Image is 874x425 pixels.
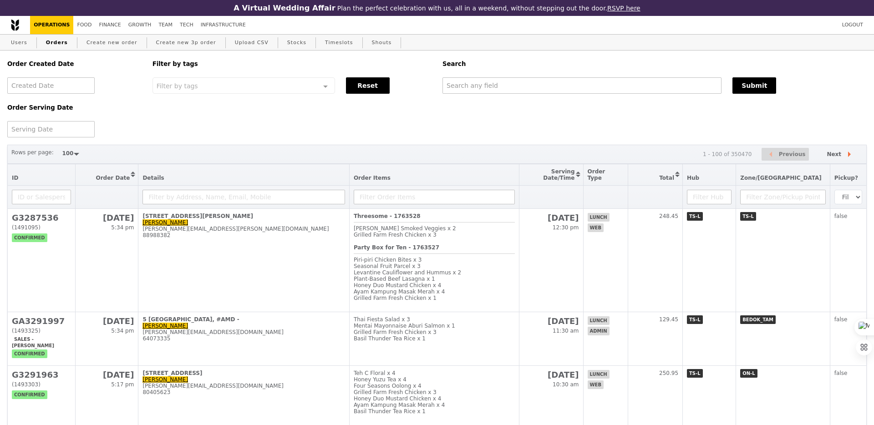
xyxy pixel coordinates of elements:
input: Filter by Address, Name, Email, Mobile [142,190,345,204]
span: Ayam Kampung Masak Merah x 4 [354,288,445,295]
input: Filter Zone/Pickup Point [740,190,826,204]
input: ID or Salesperson name [12,190,71,204]
span: 5:34 pm [111,328,134,334]
span: [PERSON_NAME] Smoked Veggies x 2 [354,225,456,232]
input: Search any field [442,77,722,94]
div: Honey Duo Mustard Chicken x 4 [354,395,515,402]
h5: Order Serving Date [7,104,142,111]
span: Piri‑piri Chicken Bites x 3 [354,257,422,263]
h3: A Virtual Wedding Affair [234,4,335,12]
span: TS-L [687,212,703,221]
a: Users [7,35,31,51]
div: Basil Thunder Tea Rice x 1 [354,335,515,342]
span: 10:30 am [553,381,579,388]
input: Filter Order Items [354,190,515,204]
span: Next [827,149,841,160]
span: Honey Duo Mustard Chicken x 4 [354,282,442,288]
div: 1 - 100 of 350470 [703,151,752,157]
div: (1493325) [12,328,71,334]
h2: G3291963 [12,370,71,379]
span: lunch [588,316,610,325]
button: Reset [346,77,390,94]
span: Grilled Farm Fresh Chicken x 1 [354,295,437,301]
b: Threesome - 1763528 [354,213,421,219]
a: Finance [96,16,125,34]
div: [PERSON_NAME][EMAIL_ADDRESS][PERSON_NAME][DOMAIN_NAME] [142,226,345,232]
span: confirmed [12,349,47,358]
div: 88988382 [142,232,345,238]
img: Grain logo [11,19,19,31]
div: [PERSON_NAME][EMAIL_ADDRESS][DOMAIN_NAME] [142,383,345,389]
h2: [DATE] [523,316,579,326]
span: ON-L [740,369,757,378]
span: Zone/[GEOGRAPHIC_DATA] [740,175,822,181]
div: Thai Fiesta Salad x 3 [354,316,515,323]
div: 64073335 [142,335,345,342]
h2: [DATE] [80,213,134,223]
span: TS-L [740,212,756,221]
a: Food [73,16,95,34]
h5: Order Created Date [7,61,142,67]
div: (1491095) [12,224,71,231]
h2: [DATE] [80,316,134,326]
h5: Search [442,61,867,67]
span: Sales - [PERSON_NAME] [12,335,56,350]
input: Created Date [7,77,95,94]
span: Levantine Cauliflower and Hummus x 2 [354,269,461,276]
span: 5:17 pm [111,381,134,388]
span: Pickup? [834,175,858,181]
span: ID [12,175,18,181]
b: Party Box for Ten - 1763527 [354,244,439,251]
div: Teh C Floral x 4 [354,370,515,376]
span: confirmed [12,390,47,399]
div: (1493303) [12,381,71,388]
button: Next [819,148,863,161]
span: TS-L [687,369,703,378]
div: Plan the perfect celebration with us, all in a weekend, without stepping out the door. [175,4,699,12]
h2: [DATE] [523,370,579,379]
div: Grilled Farm Fresh Chicken x 3 [354,389,515,395]
span: Grilled Farm Fresh Chicken x 3 [354,232,437,238]
label: Rows per page: [11,148,54,157]
span: false [834,370,848,376]
span: admin [588,327,610,335]
span: Filter by tags [157,81,198,90]
div: [STREET_ADDRESS][PERSON_NAME] [142,213,345,219]
div: Honey Yuzu Tea x 4 [354,376,515,383]
span: Order Items [354,175,391,181]
span: false [834,316,848,323]
input: Serving Date [7,121,95,137]
span: confirmed [12,233,47,242]
h5: Filter by tags [152,61,432,67]
a: [PERSON_NAME] [142,323,188,329]
a: Shouts [368,35,396,51]
div: 5 [GEOGRAPHIC_DATA], #AMD - [142,316,345,323]
div: Four Seasons Oolong x 4 [354,383,515,389]
button: Previous [762,148,809,161]
a: Team [155,16,176,34]
div: Mentai Mayonnaise Aburi Salmon x 1 [354,323,515,329]
a: Timeslots [321,35,356,51]
a: Upload CSV [231,35,272,51]
span: Previous [779,149,806,160]
span: 250.95 [659,370,678,376]
span: 12:30 pm [553,224,579,231]
a: Infrastructure [197,16,249,34]
a: Growth [125,16,155,34]
span: 11:30 am [553,328,579,334]
span: Order Type [588,168,605,181]
div: Basil Thunder Tea Rice x 1 [354,408,515,415]
a: Operations [30,16,73,34]
span: web [588,380,604,389]
a: Stocks [284,35,310,51]
a: [PERSON_NAME] [142,376,188,383]
input: Filter Hub [687,190,732,204]
div: [STREET_ADDRESS] [142,370,345,376]
a: Create new 3p order [152,35,220,51]
a: Tech [176,16,197,34]
span: Hub [687,175,699,181]
button: Submit [732,77,776,94]
h2: GA3291997 [12,316,71,326]
div: Grilled Farm Fresh Chicken x 3 [354,329,515,335]
h2: [DATE] [80,370,134,379]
